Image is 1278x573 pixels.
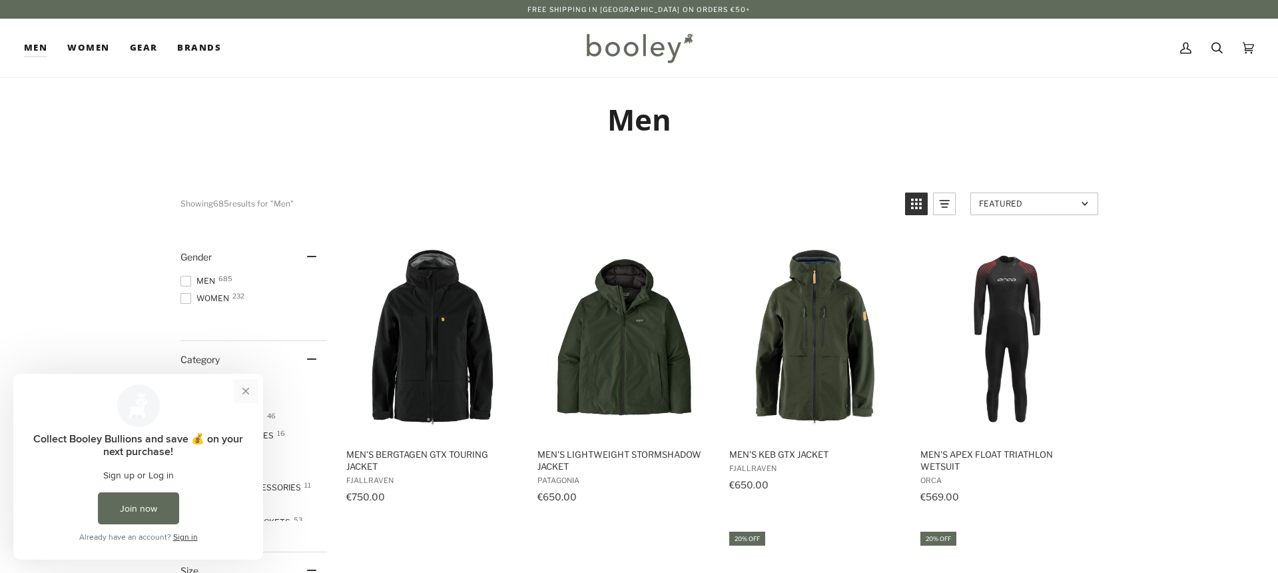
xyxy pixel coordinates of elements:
a: Men's Keb GTX Jacket [727,239,904,507]
span: €569.00 [920,491,959,502]
a: Men's Lightweight Stormshadow Jacket [535,239,712,507]
div: 20% off [729,532,765,546]
iframe: Loyalty program pop-up with offers and actions [13,374,263,560]
span: 232 [232,292,244,299]
span: Women [180,292,233,304]
span: Orca [920,476,1093,485]
div: Showing results for "Men" [180,193,895,215]
span: €650.00 [729,479,769,490]
span: €650.00 [537,491,577,502]
span: Sandals & Slides [180,430,278,442]
span: Gender [180,251,212,263]
span: 46 [267,412,276,419]
img: Patagonia Men's Lightweight Stormshadow Jacket Old Growth Green - Booley Galway [535,250,712,426]
span: Men's Keb GTX Jacket [729,448,902,460]
span: 11 [304,482,311,488]
span: Patagonia [537,476,710,485]
span: Waterproof Jackets [180,516,294,528]
img: Fjallraven Men's Keb GTX Jacket Deep Forest - Booley Galway [727,250,904,426]
a: View list mode [933,193,956,215]
span: 16 [277,430,285,436]
span: Men's Apex Float Triathlon Wetsuit [920,448,1093,472]
span: Category [180,354,220,365]
img: Fjallraven Men's Bergtagen GTX Touring Jacket Black - Booley Galway [344,250,521,426]
span: Featured [979,199,1077,209]
b: 685 [213,199,229,209]
p: Free Shipping in [GEOGRAPHIC_DATA] on Orders €50+ [527,4,751,15]
span: Women [67,41,109,55]
span: 685 [218,275,232,282]
span: 53 [294,516,302,523]
span: Men [24,41,47,55]
span: Footwear Accessories [180,482,305,494]
img: Orca Men's Apex Float Triathlon Wetsuit Black / Red - Booley Galway [918,250,1095,426]
a: Men's Apex Float Triathlon Wetsuit [918,239,1095,507]
div: 20% off [920,532,956,546]
span: Running Shoes [180,412,268,424]
span: Men [180,275,219,287]
a: Brands [167,19,231,77]
a: Sort options [970,193,1098,215]
a: Men's Bergtagen GTX Touring Jacket [344,239,521,507]
a: Men [24,19,57,77]
span: €750.00 [346,491,385,502]
a: Gear [120,19,168,77]
a: Women [57,19,119,77]
span: Men's Lightweight Stormshadow Jacket [537,448,710,472]
span: Men's Bergtagen GTX Touring Jacket [346,448,519,472]
span: Fjallraven [729,464,902,473]
a: View grid mode [905,193,928,215]
span: Gear [130,41,158,55]
span: Brands [177,41,221,55]
span: Fjallraven [346,476,519,485]
img: Booley [581,29,697,67]
h1: Men [180,101,1098,138]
